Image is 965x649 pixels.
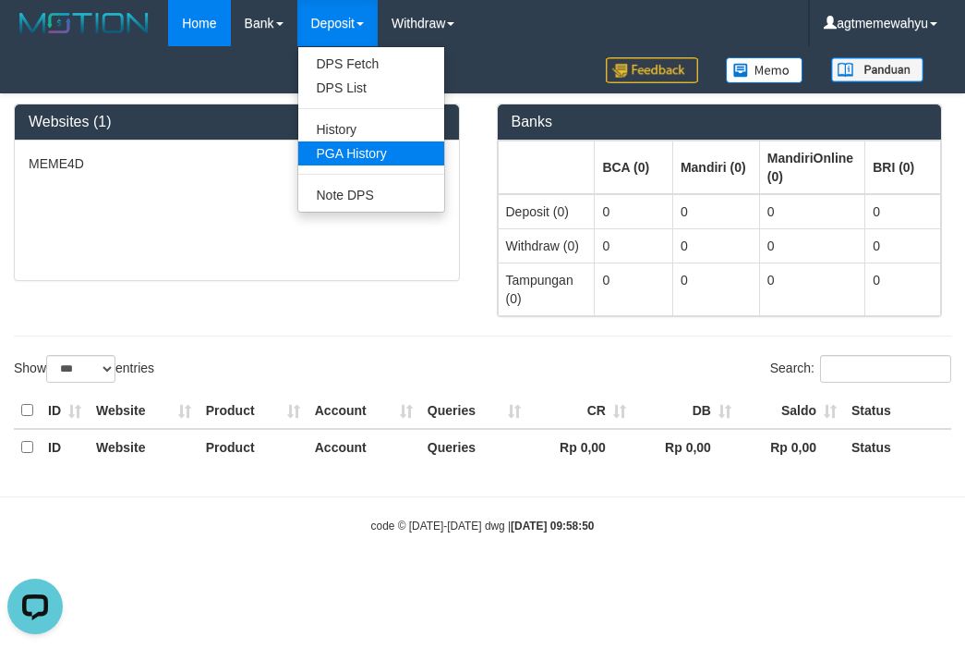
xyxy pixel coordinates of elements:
h3: Websites (1) [29,114,445,130]
label: Show entries [14,355,154,383]
th: Website [89,429,199,465]
th: DB [633,393,739,429]
td: Withdraw (0) [498,228,595,263]
a: History [298,117,444,141]
td: Tampungan (0) [498,263,595,315]
td: 0 [865,263,941,315]
td: 0 [865,228,941,263]
th: Group: activate to sort column ascending [595,141,672,194]
th: Group: activate to sort column ascending [672,141,759,194]
th: Saldo [739,393,844,429]
button: Open LiveChat chat widget [7,7,63,63]
td: 0 [595,263,672,315]
img: Button%20Memo.svg [726,57,803,83]
input: Search: [820,355,951,383]
a: DPS Fetch [298,52,444,76]
th: Status [844,429,951,465]
td: 0 [759,263,864,315]
th: Rp 0,00 [739,429,844,465]
a: DPS List [298,76,444,100]
td: 0 [865,194,941,229]
th: Account [308,393,420,429]
th: CR [528,393,633,429]
img: panduan.png [831,57,923,82]
td: 0 [672,228,759,263]
td: 0 [595,228,672,263]
a: Note DPS [298,183,444,207]
th: Rp 0,00 [633,429,739,465]
th: Product [199,429,308,465]
img: MOTION_logo.png [14,9,154,37]
td: 0 [595,194,672,229]
th: ID [41,393,89,429]
label: Search: [770,355,951,383]
p: MEME4D [29,154,445,173]
h3: Banks [512,114,928,130]
th: Queries [420,393,528,429]
th: Status [844,393,951,429]
th: Queries [420,429,528,465]
th: Group: activate to sort column ascending [759,141,864,194]
th: Rp 0,00 [528,429,633,465]
th: Product [199,393,308,429]
td: 0 [759,194,864,229]
th: ID [41,429,89,465]
td: 0 [759,228,864,263]
small: code © [DATE]-[DATE] dwg | [371,520,595,533]
th: Website [89,393,199,429]
img: Feedback.jpg [606,57,698,83]
th: Account [308,429,420,465]
td: 0 [672,263,759,315]
strong: [DATE] 09:58:50 [511,520,594,533]
th: Group: activate to sort column ascending [498,141,595,194]
td: Deposit (0) [498,194,595,229]
select: Showentries [46,355,115,383]
th: Group: activate to sort column ascending [865,141,941,194]
td: 0 [672,194,759,229]
a: PGA History [298,141,444,165]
